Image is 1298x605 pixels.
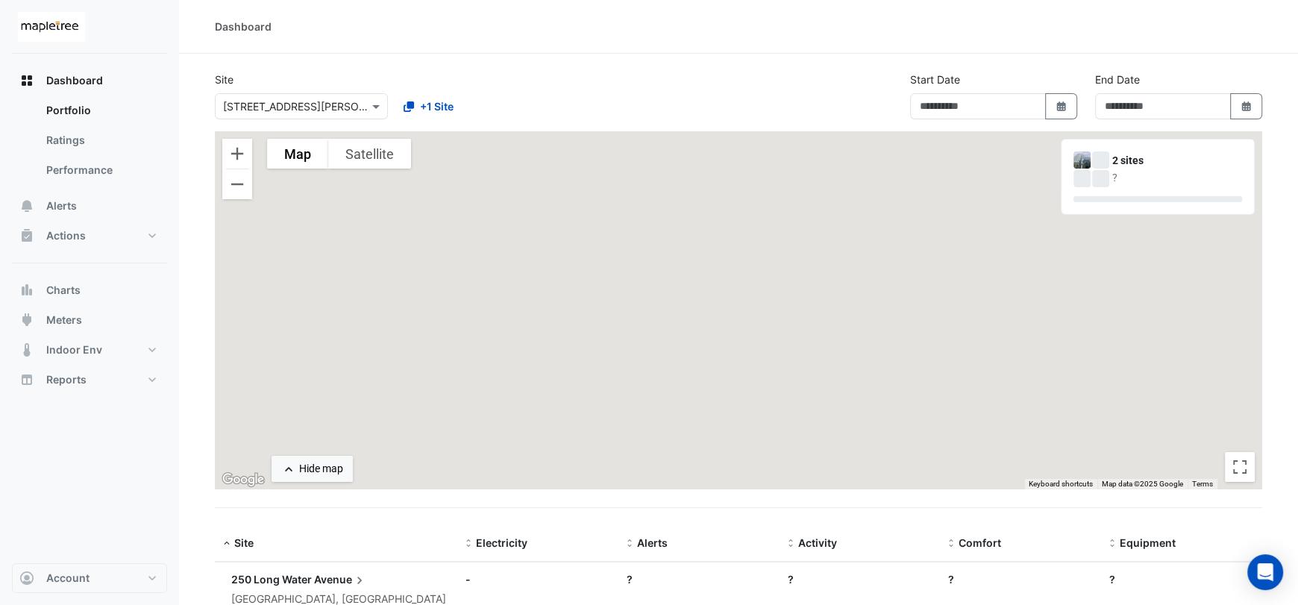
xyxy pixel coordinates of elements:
[222,169,252,199] button: Zoom out
[46,283,81,298] span: Charts
[34,95,167,125] a: Portfolio
[1247,554,1283,590] div: Open Intercom Messenger
[231,573,312,586] span: 250 Long Water
[19,372,34,387] app-icon: Reports
[12,563,167,593] button: Account
[1109,571,1252,587] div: ?
[1192,480,1213,488] a: Terms (opens in new tab)
[299,461,343,477] div: Hide map
[222,139,252,169] button: Zoom in
[12,66,167,95] button: Dashboard
[627,571,770,587] div: ?
[1112,170,1242,186] div: ?
[267,139,328,169] button: Show street map
[797,536,836,549] span: Activity
[46,73,103,88] span: Dashboard
[12,275,167,305] button: Charts
[19,198,34,213] app-icon: Alerts
[637,536,668,549] span: Alerts
[328,139,411,169] button: Show satellite imagery
[314,571,367,588] span: Avenue
[420,98,454,114] span: +1 Site
[465,571,609,587] div: -
[34,155,167,185] a: Performance
[959,536,1001,549] span: Comfort
[12,221,167,251] button: Actions
[1112,153,1242,169] div: 2 sites
[272,456,353,482] button: Hide map
[234,536,254,549] span: Site
[19,228,34,243] app-icon: Actions
[910,72,960,87] label: Start Date
[12,335,167,365] button: Indoor Env
[19,73,34,88] app-icon: Dashboard
[46,228,86,243] span: Actions
[46,372,87,387] span: Reports
[19,313,34,327] app-icon: Meters
[1055,100,1068,113] fa-icon: Select Date
[12,95,167,191] div: Dashboard
[219,470,268,489] img: Google
[219,470,268,489] a: Open this area in Google Maps (opens a new window)
[19,283,34,298] app-icon: Charts
[1029,479,1093,489] button: Keyboard shortcuts
[1073,151,1091,169] img: 3 Hardman Street
[1120,536,1176,549] span: Equipment
[1095,72,1140,87] label: End Date
[19,342,34,357] app-icon: Indoor Env
[46,313,82,327] span: Meters
[1240,100,1253,113] fa-icon: Select Date
[12,191,167,221] button: Alerts
[34,125,167,155] a: Ratings
[18,12,85,42] img: Company Logo
[46,571,90,586] span: Account
[215,19,272,34] div: Dashboard
[12,305,167,335] button: Meters
[787,571,930,587] div: ?
[46,198,77,213] span: Alerts
[215,72,233,87] label: Site
[476,536,527,549] span: Electricity
[948,571,1091,587] div: ?
[1102,480,1183,488] span: Map data ©2025 Google
[12,365,167,395] button: Reports
[46,342,102,357] span: Indoor Env
[1225,452,1255,482] button: Toggle fullscreen view
[394,93,463,119] button: +1 Site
